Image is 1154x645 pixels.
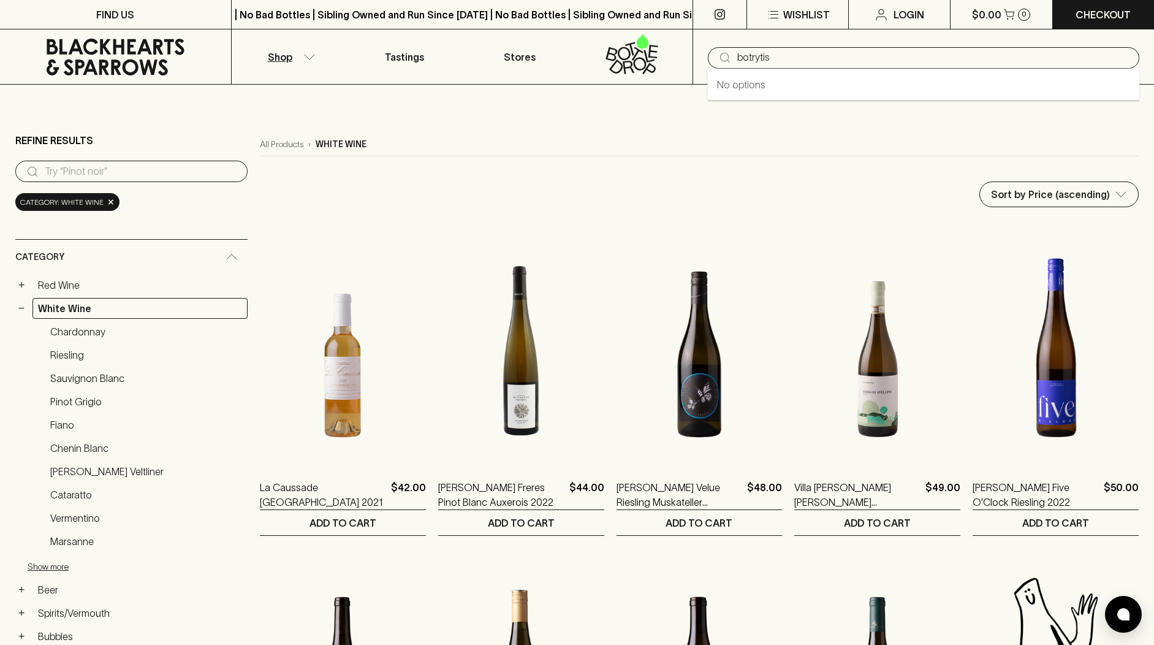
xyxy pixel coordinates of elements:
[45,345,248,365] a: Riesling
[45,461,248,482] a: [PERSON_NAME] Veltliner
[15,133,93,148] p: Refine Results
[316,138,366,151] p: white wine
[107,196,115,208] span: ×
[45,368,248,389] a: Sauvignon Blanc
[972,7,1001,22] p: $0.00
[391,480,426,510] p: $42.00
[973,247,1139,462] img: August Kesseler Five O'Clock Riesling 2022
[617,510,783,535] button: ADD TO CART
[15,279,28,291] button: +
[260,480,386,510] a: La Caussade [GEOGRAPHIC_DATA] 2021
[925,480,960,510] p: $49.00
[15,630,28,643] button: +
[45,321,248,342] a: Chardonnay
[32,579,248,600] a: Beer
[1022,516,1089,530] p: ADD TO CART
[973,480,1099,510] a: [PERSON_NAME] Five O'Clock Riesling 2022
[20,196,104,208] span: Category: white wine
[973,510,1139,535] button: ADD TO CART
[385,50,424,64] p: Tastings
[488,516,555,530] p: ADD TO CART
[45,391,248,412] a: Pinot Grigio
[569,480,604,510] p: $44.00
[15,584,28,596] button: +
[707,69,1139,101] div: No options
[844,516,911,530] p: ADD TO CART
[45,162,238,181] input: Try “Pinot noir”
[794,480,921,510] a: Villa [PERSON_NAME] [PERSON_NAME] [PERSON_NAME] 2022
[617,247,783,462] img: Johannes Zillinger Velue Riesling Muskateller Gruner Veltiner 2023
[308,138,311,151] p: ›
[268,50,292,64] p: Shop
[232,29,347,84] button: Shop
[666,516,732,530] p: ADD TO CART
[462,29,577,84] a: Stores
[45,484,248,505] a: Cataratto
[260,510,426,535] button: ADD TO CART
[15,240,248,275] div: Category
[45,508,248,529] a: Vermentino
[1117,608,1129,620] img: bubble-icon
[32,275,248,296] a: Red Wine
[438,247,604,462] img: Mittnacht Freres Pinot Blanc Auxerois 2022
[794,510,960,535] button: ADD TO CART
[28,554,188,579] button: Show more
[894,7,924,22] p: Login
[1076,7,1131,22] p: Checkout
[737,48,1129,67] input: Try "Pinot noir"
[15,250,64,265] span: Category
[260,247,426,462] img: La Caussade Sainte Croix-du-Mont Sauternes 2021
[15,607,28,619] button: +
[1104,480,1139,510] p: $50.00
[45,414,248,435] a: Fiano
[438,510,604,535] button: ADD TO CART
[1022,11,1027,18] p: 0
[45,531,248,552] a: Marsanne
[309,516,376,530] p: ADD TO CART
[45,438,248,459] a: Chenin Blanc
[991,187,1110,202] p: Sort by Price (ascending)
[347,29,462,84] a: Tastings
[32,298,248,319] a: White Wine
[783,7,830,22] p: Wishlist
[617,480,743,510] a: [PERSON_NAME] Velue Riesling Muskateller [PERSON_NAME] Veltiner 2023
[260,138,303,151] a: All Products
[96,7,134,22] p: FIND US
[747,480,782,510] p: $48.00
[438,480,564,510] a: [PERSON_NAME] Freres Pinot Blanc Auxerois 2022
[794,247,960,462] img: Villa Raiano Fiano de Avellino 2022
[32,603,248,624] a: Spirits/Vermouth
[504,50,536,64] p: Stores
[980,182,1138,207] div: Sort by Price (ascending)
[15,302,28,315] button: −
